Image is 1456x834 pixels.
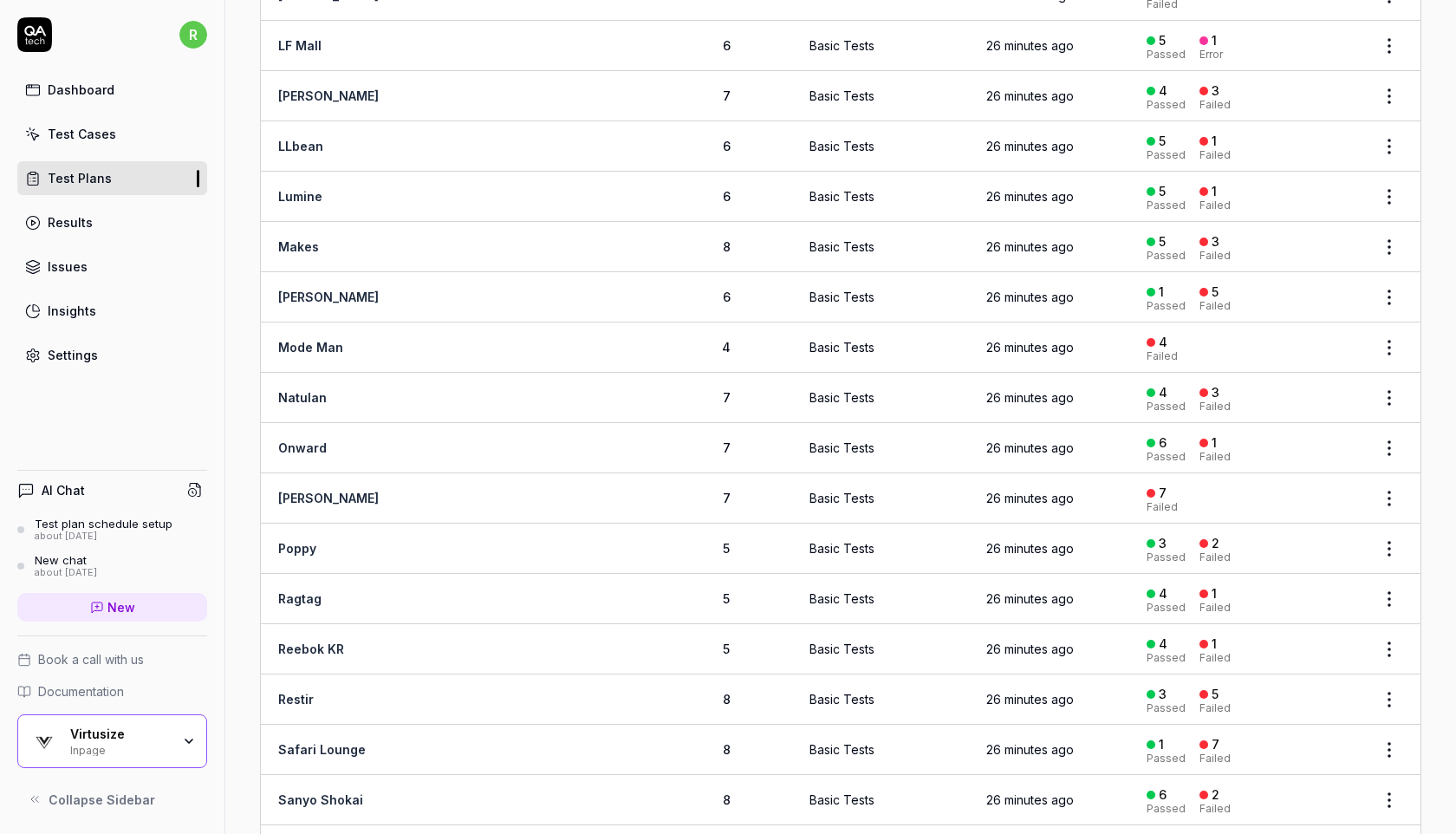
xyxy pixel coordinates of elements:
[809,137,874,155] div: Basic Tests
[278,692,314,707] a: Restir
[35,553,97,567] div: New chat
[17,517,207,543] a: Test plan schedule setupabout [DATE]
[809,439,874,457] div: Basic Tests
[1212,586,1217,602] div: 1
[986,491,1074,505] time: 26 minutes ago
[1159,435,1167,451] div: 6
[1199,653,1231,663] div: Failed
[986,38,1074,53] time: 26 minutes ago
[809,489,874,507] div: Basic Tests
[35,517,172,531] div: Test plan schedule setup
[986,440,1074,455] time: 26 minutes ago
[986,88,1074,103] time: 26 minutes ago
[278,440,327,455] a: Onward
[1159,687,1167,702] div: 3
[1147,301,1186,311] div: Passed
[723,792,731,807] span: 8
[809,690,874,708] div: Basic Tests
[17,294,207,328] a: Insights
[278,742,366,757] a: Safari Lounge
[278,239,319,254] a: Makes
[1147,351,1178,362] div: Failed
[809,590,874,608] div: Basic Tests
[35,531,172,543] div: about [DATE]
[48,213,93,231] div: Results
[986,792,1074,807] time: 26 minutes ago
[1199,49,1223,60] div: Error
[986,239,1074,254] time: 26 minutes ago
[723,139,731,153] span: 6
[48,169,112,187] div: Test Plans
[48,81,114,99] div: Dashboard
[809,791,874,809] div: Basic Tests
[38,650,144,668] span: Book a call with us
[809,87,874,105] div: Basic Tests
[1147,401,1186,412] div: Passed
[986,692,1074,707] time: 26 minutes ago
[1199,753,1231,764] div: Failed
[723,541,730,556] span: 5
[179,21,207,49] span: r
[1159,737,1164,753] div: 1
[1212,33,1217,49] div: 1
[1199,150,1231,160] div: Failed
[723,390,731,405] span: 7
[17,682,207,700] a: Documentation
[1147,804,1186,814] div: Passed
[1199,804,1231,814] div: Failed
[986,591,1074,606] time: 26 minutes ago
[17,117,207,151] a: Test Cases
[107,598,135,616] span: New
[49,791,155,809] span: Collapse Sidebar
[809,288,874,306] div: Basic Tests
[1159,385,1167,401] div: 4
[1147,251,1186,261] div: Passed
[986,642,1074,656] time: 26 minutes ago
[1159,536,1167,551] div: 3
[1212,536,1219,551] div: 2
[723,491,731,505] span: 7
[986,189,1074,204] time: 26 minutes ago
[1147,753,1186,764] div: Passed
[35,567,97,579] div: about [DATE]
[1212,83,1219,99] div: 3
[1159,586,1167,602] div: 4
[809,36,874,55] div: Basic Tests
[278,491,379,505] a: [PERSON_NAME]
[1212,737,1219,753] div: 7
[1147,150,1186,160] div: Passed
[1159,485,1167,501] div: 7
[1199,251,1231,261] div: Failed
[809,740,874,759] div: Basic Tests
[29,726,60,757] img: Virtusize Logo
[17,650,207,668] a: Book a call with us
[1147,653,1186,663] div: Passed
[1199,452,1231,462] div: Failed
[809,388,874,407] div: Basic Tests
[1199,200,1231,211] div: Failed
[986,340,1074,355] time: 26 minutes ago
[1159,83,1167,99] div: 4
[723,742,731,757] span: 8
[48,125,116,143] div: Test Cases
[1159,636,1167,652] div: 4
[809,539,874,557] div: Basic Tests
[1199,401,1231,412] div: Failed
[17,338,207,372] a: Settings
[723,88,731,103] span: 7
[1147,452,1186,462] div: Passed
[1147,703,1186,713] div: Passed
[723,38,731,53] span: 6
[1159,284,1164,300] div: 1
[1159,234,1166,250] div: 5
[17,250,207,283] a: Issues
[278,290,379,304] a: [PERSON_NAME]
[723,290,731,304] span: 6
[723,239,731,254] span: 8
[70,742,171,756] div: Inpage
[42,481,85,499] h4: AI Chat
[278,88,379,103] a: [PERSON_NAME]
[1199,301,1231,311] div: Failed
[1159,33,1166,49] div: 5
[38,682,124,700] span: Documentation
